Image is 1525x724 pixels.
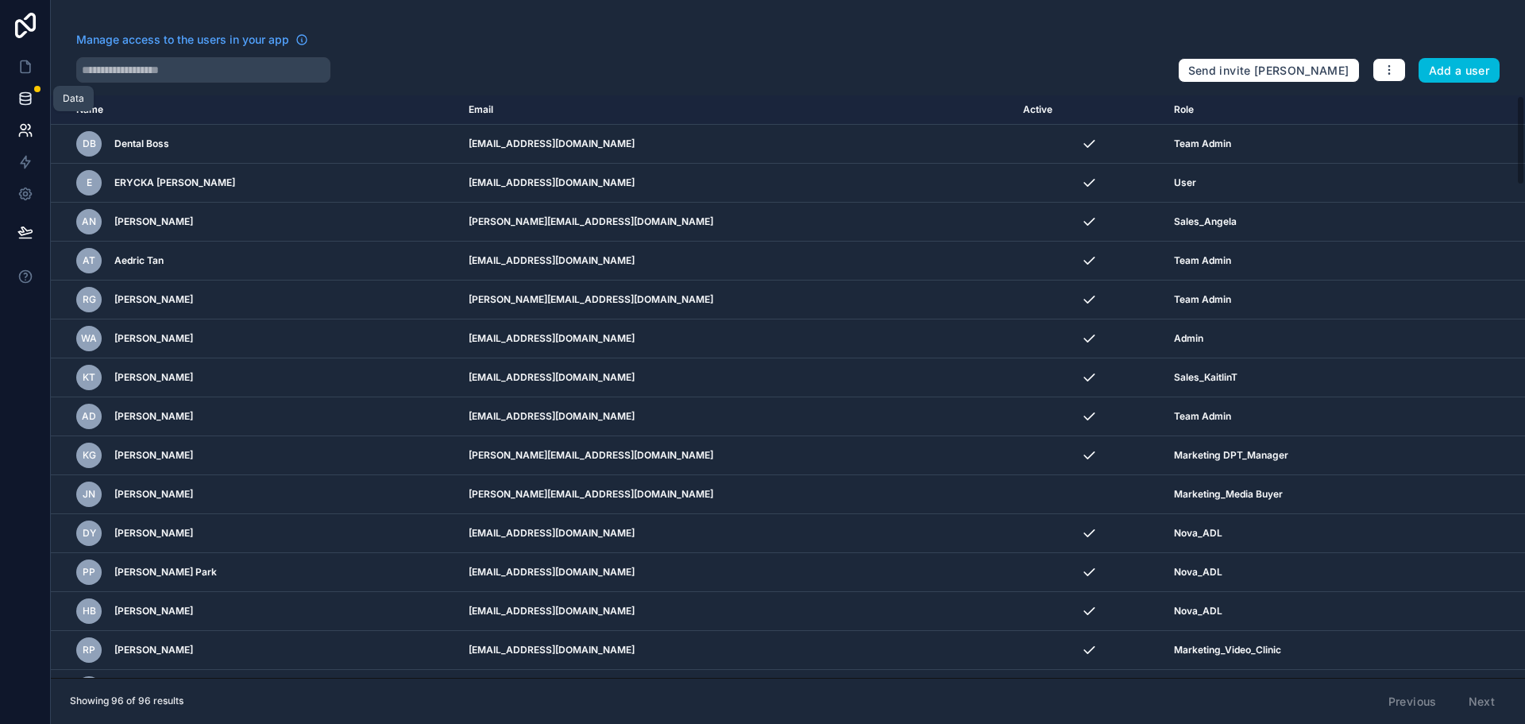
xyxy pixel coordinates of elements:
[114,644,193,656] span: [PERSON_NAME]
[459,242,1014,281] td: [EMAIL_ADDRESS][DOMAIN_NAME]
[1174,137,1231,150] span: Team Admin
[459,631,1014,670] td: [EMAIL_ADDRESS][DOMAIN_NAME]
[87,176,92,189] span: E
[1174,254,1231,267] span: Team Admin
[70,695,183,707] span: Showing 96 of 96 results
[83,371,95,384] span: KT
[1178,58,1360,83] button: Send invite [PERSON_NAME]
[459,592,1014,631] td: [EMAIL_ADDRESS][DOMAIN_NAME]
[459,475,1014,514] td: [PERSON_NAME][EMAIL_ADDRESS][DOMAIN_NAME]
[114,293,193,306] span: [PERSON_NAME]
[114,176,235,189] span: ERYCKA [PERSON_NAME]
[83,449,96,462] span: KG
[1164,95,1469,125] th: Role
[1419,58,1500,83] button: Add a user
[83,137,96,150] span: DB
[114,215,193,228] span: [PERSON_NAME]
[1174,527,1222,540] span: Nova_ADL
[459,670,1014,709] td: [PERSON_NAME][EMAIL_ADDRESS][DOMAIN_NAME]
[114,137,169,150] span: Dental Boss
[459,397,1014,436] td: [EMAIL_ADDRESS][DOMAIN_NAME]
[81,332,97,345] span: WA
[1174,176,1196,189] span: User
[83,527,96,540] span: DY
[1174,605,1222,618] span: Nova_ADL
[1174,293,1231,306] span: Team Admin
[114,566,217,579] span: [PERSON_NAME] Park
[83,488,95,501] span: JN
[459,553,1014,592] td: [EMAIL_ADDRESS][DOMAIN_NAME]
[83,605,96,618] span: HB
[83,644,95,656] span: RP
[459,514,1014,553] td: [EMAIL_ADDRESS][DOMAIN_NAME]
[114,488,193,501] span: [PERSON_NAME]
[114,605,193,618] span: [PERSON_NAME]
[114,371,193,384] span: [PERSON_NAME]
[114,410,193,423] span: [PERSON_NAME]
[83,566,95,579] span: PP
[1174,332,1203,345] span: Admin
[459,281,1014,319] td: [PERSON_NAME][EMAIL_ADDRESS][DOMAIN_NAME]
[1174,488,1283,501] span: Marketing_Media Buyer
[114,254,164,267] span: Aedric Tan
[459,95,1014,125] th: Email
[51,95,1525,678] div: scrollable content
[1174,371,1237,384] span: Sales_KaitlinT
[1013,95,1164,125] th: Active
[459,436,1014,475] td: [PERSON_NAME][EMAIL_ADDRESS][DOMAIN_NAME]
[51,95,459,125] th: Name
[1174,449,1288,462] span: Marketing DPT_Manager
[459,203,1014,242] td: [PERSON_NAME][EMAIL_ADDRESS][DOMAIN_NAME]
[63,92,84,105] div: Data
[83,254,95,267] span: AT
[83,293,96,306] span: RG
[1174,410,1231,423] span: Team Admin
[82,410,96,423] span: AD
[114,449,193,462] span: [PERSON_NAME]
[76,32,308,48] a: Manage access to the users in your app
[82,215,96,228] span: AN
[1174,644,1281,656] span: Marketing_Video_Clinic
[459,125,1014,164] td: [EMAIL_ADDRESS][DOMAIN_NAME]
[114,332,193,345] span: [PERSON_NAME]
[1174,566,1222,579] span: Nova_ADL
[459,319,1014,358] td: [EMAIL_ADDRESS][DOMAIN_NAME]
[1174,215,1237,228] span: Sales_Angela
[114,527,193,540] span: [PERSON_NAME]
[76,32,289,48] span: Manage access to the users in your app
[459,164,1014,203] td: [EMAIL_ADDRESS][DOMAIN_NAME]
[459,358,1014,397] td: [EMAIL_ADDRESS][DOMAIN_NAME]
